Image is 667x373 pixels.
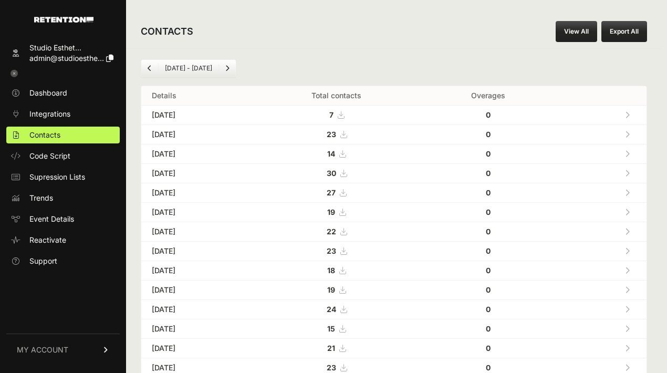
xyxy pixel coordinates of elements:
[6,334,120,366] a: MY ACCOUNT
[327,130,347,139] a: 23
[6,106,120,122] a: Integrations
[327,208,346,216] a: 19
[327,344,346,353] a: 21
[29,235,66,245] span: Reactivate
[327,149,346,158] a: 14
[6,253,120,270] a: Support
[6,148,120,164] a: Code Script
[556,21,597,42] a: View All
[327,169,347,178] a: 30
[141,242,251,261] td: [DATE]
[486,344,491,353] strong: 0
[327,266,346,275] a: 18
[486,227,491,236] strong: 0
[486,266,491,275] strong: 0
[141,319,251,339] td: [DATE]
[141,300,251,319] td: [DATE]
[486,110,491,119] strong: 0
[422,86,555,106] th: Overages
[6,211,120,227] a: Event Details
[327,188,336,197] strong: 27
[251,86,422,106] th: Total contacts
[141,339,251,358] td: [DATE]
[6,232,120,248] a: Reactivate
[486,188,491,197] strong: 0
[158,64,218,72] li: [DATE] - [DATE]
[327,363,336,372] strong: 23
[29,54,104,63] span: admin@studioesthe...
[29,256,57,266] span: Support
[327,363,347,372] a: 23
[29,214,74,224] span: Event Details
[6,169,120,185] a: Supression Lists
[327,246,347,255] a: 23
[141,183,251,203] td: [DATE]
[141,261,251,281] td: [DATE]
[486,208,491,216] strong: 0
[141,60,158,77] a: Previous
[327,246,336,255] strong: 23
[327,130,336,139] strong: 23
[327,305,347,314] a: 24
[486,324,491,333] strong: 0
[327,285,346,294] a: 19
[601,21,647,42] button: Export All
[141,222,251,242] td: [DATE]
[486,169,491,178] strong: 0
[6,39,120,67] a: Studio Esthet... admin@studioesthe...
[486,246,491,255] strong: 0
[327,149,335,158] strong: 14
[29,130,60,140] span: Contacts
[327,227,336,236] strong: 22
[327,227,347,236] a: 22
[17,345,68,355] span: MY ACCOUNT
[6,85,120,101] a: Dashboard
[141,106,251,125] td: [DATE]
[141,144,251,164] td: [DATE]
[29,172,85,182] span: Supression Lists
[141,164,251,183] td: [DATE]
[327,305,336,314] strong: 24
[141,281,251,300] td: [DATE]
[329,110,344,119] a: 7
[327,188,346,197] a: 27
[29,151,70,161] span: Code Script
[327,208,335,216] strong: 19
[486,363,491,372] strong: 0
[6,127,120,143] a: Contacts
[327,266,335,275] strong: 18
[141,125,251,144] td: [DATE]
[486,285,491,294] strong: 0
[327,324,335,333] strong: 15
[486,130,491,139] strong: 0
[141,86,251,106] th: Details
[141,24,193,39] h2: CONTACTS
[486,149,491,158] strong: 0
[327,324,346,333] a: 15
[34,17,93,23] img: Retention.com
[327,344,335,353] strong: 21
[329,110,333,119] strong: 7
[327,169,336,178] strong: 30
[29,43,113,53] div: Studio Esthet...
[141,203,251,222] td: [DATE]
[6,190,120,206] a: Trends
[327,285,335,294] strong: 19
[486,305,491,314] strong: 0
[29,109,70,119] span: Integrations
[29,193,53,203] span: Trends
[219,60,236,77] a: Next
[29,88,67,98] span: Dashboard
